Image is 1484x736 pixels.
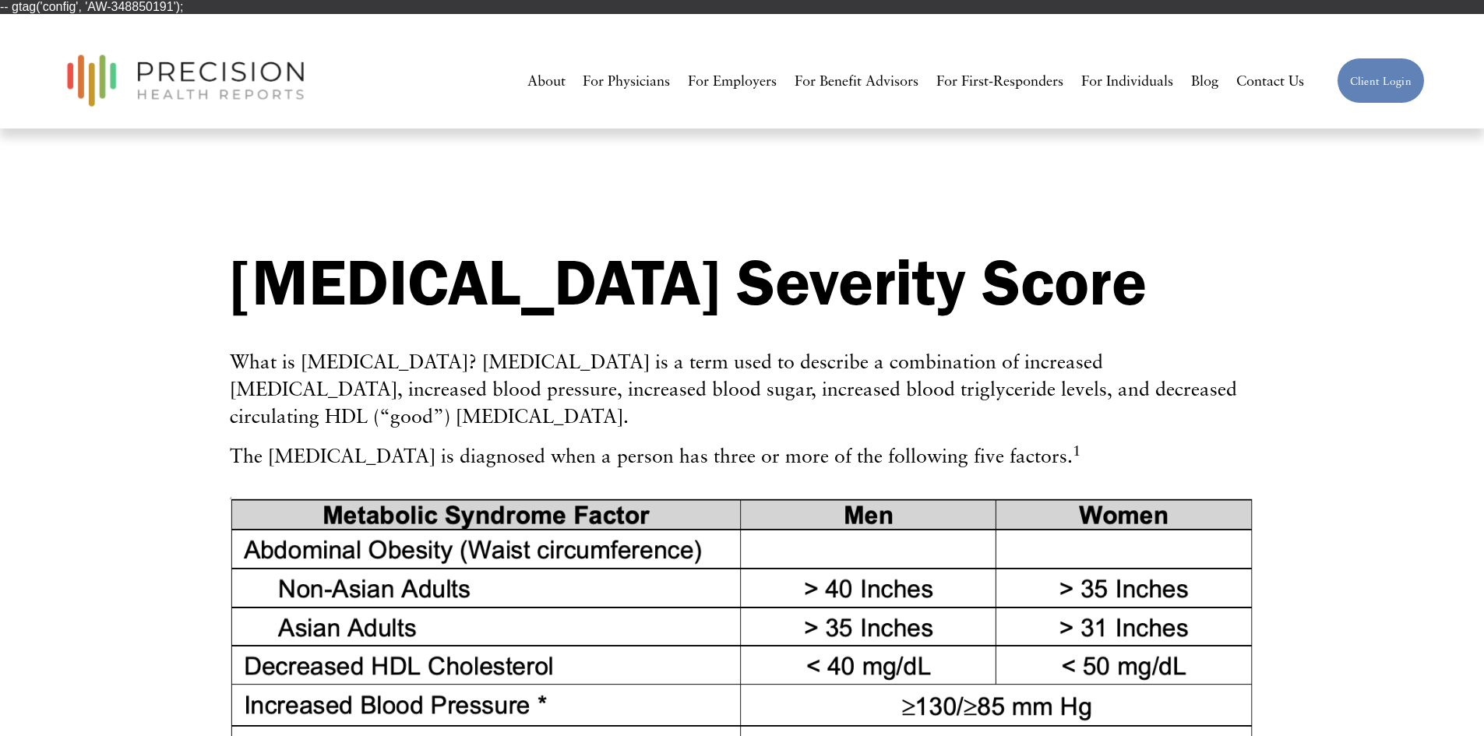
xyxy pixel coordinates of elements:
[230,444,1080,467] span: The [MEDICAL_DATA] is diagnosed when a person has three or more of the following five factors.
[936,66,1063,95] a: For First-Responders
[688,66,777,95] a: For Employers
[59,48,312,114] img: Precision Health Reports
[1236,66,1304,95] a: Contact Us
[1081,66,1173,95] a: For Individuals
[1191,66,1218,95] a: Blog
[527,66,566,95] a: About
[230,242,1147,321] strong: [MEDICAL_DATA] Severity Score
[1337,58,1425,104] a: Client Login
[230,350,1237,428] span: What is [MEDICAL_DATA]? [MEDICAL_DATA] is a term used to describe a combination of increased [MED...
[583,66,670,95] a: For Physicians
[1073,442,1080,459] sup: 1
[795,66,918,95] a: For Benefit Advisors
